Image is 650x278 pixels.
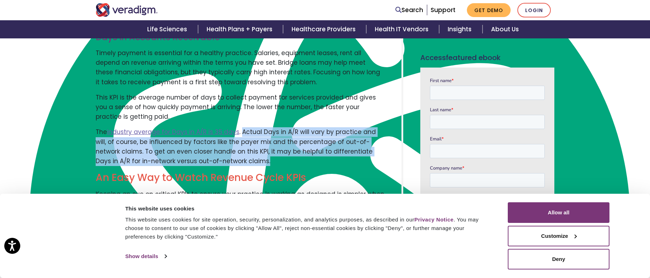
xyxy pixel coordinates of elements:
[513,227,641,269] iframe: Drift Chat Widget
[483,20,527,38] a: About Us
[431,6,455,14] a: Support
[96,127,384,166] p: The . Actual Days in A/R will vary by practice and will, of course, be influenced by factors like...
[96,93,384,122] p: This KPI is the average number of days to collect payment for services provided and gives you a s...
[508,226,609,246] button: Customize
[198,20,283,38] a: Health Plans + Payers
[420,53,554,62] h5: Access
[125,251,166,262] a: Show details
[96,189,384,238] p: Keeping an eye on critical KPIs to ensure your practice is working as designed is simpler when us...
[139,20,198,38] a: Life Sciences
[508,202,609,223] button: Allow all
[96,32,384,43] h3: Days in Accounts Receivable
[467,3,511,17] a: Get Demo
[96,48,384,87] p: Timely payment is essential for a healthy practice. Salaries, equipment leases, rent all depend o...
[508,249,609,269] button: Deny
[517,3,551,17] a: Login
[283,20,366,38] a: Healthcare Providers
[414,216,453,223] a: Privacy Notice
[125,204,492,213] div: This website uses cookies
[430,77,545,278] iframe: Form 0
[96,3,158,17] img: Veradigm logo
[366,20,439,38] a: Health IT Vendors
[395,5,423,15] a: Search
[107,128,239,136] a: industry average for Days in A/R is 35 days
[446,53,501,63] span: Featured eBook
[96,172,384,184] h2: An Easy Way to Watch Revenue Cycle KPIs
[125,215,492,241] div: This website uses cookies for site operation, security, personalization, and analytics purposes, ...
[439,20,482,38] a: Insights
